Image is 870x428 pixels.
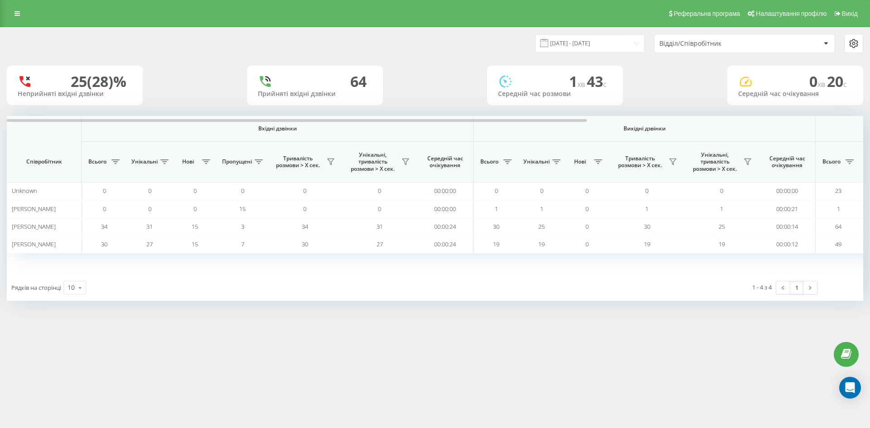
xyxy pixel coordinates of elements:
span: 0 [809,72,827,91]
span: Унікальні, тривалість розмови > Х сек. [347,151,399,173]
span: Нові [569,158,591,165]
span: 0 [148,205,151,213]
span: 0 [585,187,589,195]
span: Налаштування профілю [756,10,826,17]
span: 0 [378,205,381,213]
div: Середній час розмови [498,90,612,98]
div: 1 - 4 з 4 [752,283,772,292]
td: 00:00:24 [417,236,474,253]
span: 15 [192,222,198,231]
div: 25 (28)% [71,73,126,90]
span: Всього [478,158,501,165]
div: 10 [68,283,75,292]
span: c [843,79,847,89]
span: 3 [241,222,244,231]
span: 34 [101,222,107,231]
div: Прийняті вхідні дзвінки [258,90,372,98]
span: 0 [148,187,151,195]
span: Тривалість розмови > Х сек. [614,155,666,169]
span: Всього [86,158,109,165]
span: Середній час очікування [424,155,466,169]
td: 00:00:00 [417,182,474,200]
td: 00:00:00 [417,200,474,217]
td: 00:00:24 [417,218,474,236]
span: 0 [103,187,106,195]
span: 15 [192,240,198,248]
span: Унікальні [523,158,550,165]
span: 20 [827,72,847,91]
span: 0 [585,205,589,213]
span: 31 [146,222,153,231]
span: 1 [569,72,587,91]
span: Вхідні дзвінки [105,125,449,132]
span: 0 [585,240,589,248]
span: Вихідні дзвінки [495,125,794,132]
span: 30 [101,240,107,248]
span: 19 [719,240,725,248]
span: Рядків на сторінці [11,284,61,292]
span: 0 [241,187,244,195]
span: 31 [377,222,383,231]
div: Середній час очікування [738,90,852,98]
td: 00:00:12 [759,236,816,253]
span: 7 [241,240,244,248]
span: 19 [493,240,499,248]
div: 64 [350,73,367,90]
span: 1 [837,205,840,213]
div: Open Intercom Messenger [839,377,861,399]
span: 0 [193,205,197,213]
a: 1 [790,281,803,294]
td: 00:00:00 [759,182,816,200]
span: 19 [538,240,545,248]
span: 0 [193,187,197,195]
span: 64 [835,222,841,231]
span: Unknown [12,187,37,195]
span: Нові [177,158,199,165]
span: 27 [377,240,383,248]
td: 00:00:14 [759,218,816,236]
span: 0 [303,205,306,213]
span: 1 [645,205,648,213]
span: 15 [239,205,246,213]
span: Співробітник [14,158,73,165]
span: 0 [540,187,543,195]
span: 27 [146,240,153,248]
span: 25 [538,222,545,231]
span: [PERSON_NAME] [12,222,56,231]
td: 00:00:21 [759,200,816,217]
span: [PERSON_NAME] [12,205,56,213]
div: Неприйняті вхідні дзвінки [18,90,132,98]
span: 0 [645,187,648,195]
span: хв [817,79,827,89]
span: 34 [302,222,308,231]
span: 43 [587,72,607,91]
span: 1 [720,205,723,213]
span: 0 [103,205,106,213]
span: Пропущені [222,158,252,165]
span: Вихід [842,10,858,17]
span: Реферальна програма [674,10,740,17]
span: 23 [835,187,841,195]
span: 0 [378,187,381,195]
span: 0 [495,187,498,195]
span: 30 [493,222,499,231]
span: 30 [644,222,650,231]
span: Унікальні, тривалість розмови > Х сек. [689,151,741,173]
div: Відділ/Співробітник [659,40,768,48]
span: 1 [495,205,498,213]
span: 19 [644,240,650,248]
span: 25 [719,222,725,231]
span: Всього [820,158,843,165]
span: 0 [303,187,306,195]
span: c [603,79,607,89]
span: Середній час очікування [766,155,808,169]
span: 1 [540,205,543,213]
span: Унікальні [131,158,158,165]
span: [PERSON_NAME] [12,240,56,248]
span: 49 [835,240,841,248]
span: 0 [720,187,723,195]
span: хв [577,79,587,89]
span: 0 [585,222,589,231]
span: 30 [302,240,308,248]
span: Тривалість розмови > Х сек. [272,155,324,169]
